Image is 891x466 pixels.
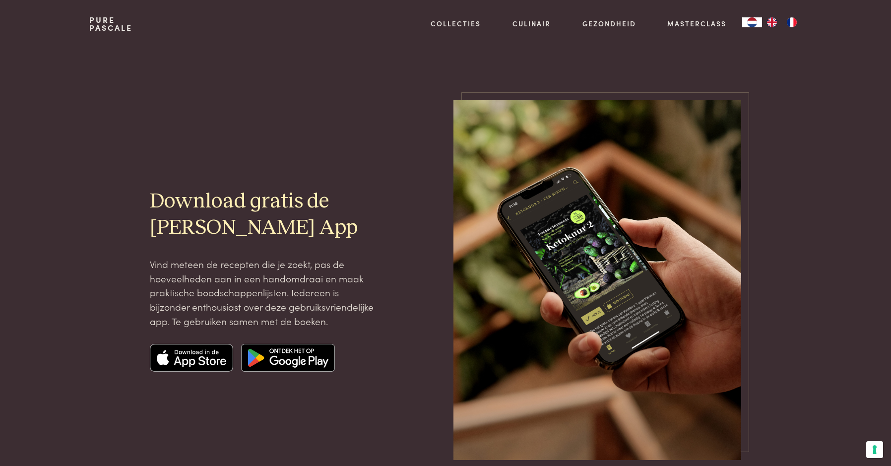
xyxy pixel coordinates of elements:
[742,17,762,27] a: NL
[150,189,377,241] h2: Download gratis de [PERSON_NAME] App
[782,17,802,27] a: FR
[512,18,551,29] a: Culinair
[762,17,802,27] ul: Language list
[742,17,762,27] div: Language
[431,18,481,29] a: Collecties
[89,16,132,32] a: PurePascale
[582,18,636,29] a: Gezondheid
[667,18,726,29] a: Masterclass
[742,17,802,27] aside: Language selected: Nederlands
[150,344,233,372] img: Apple app store
[866,441,883,458] button: Uw voorkeuren voor toestemming voor trackingtechnologieën
[241,344,335,372] img: Google app store
[453,100,741,460] img: iPhone Mockup 15
[150,257,377,328] p: Vind meteen de recepten die je zoekt, pas de hoeveelheden aan in een handomdraai en maak praktisc...
[762,17,782,27] a: EN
